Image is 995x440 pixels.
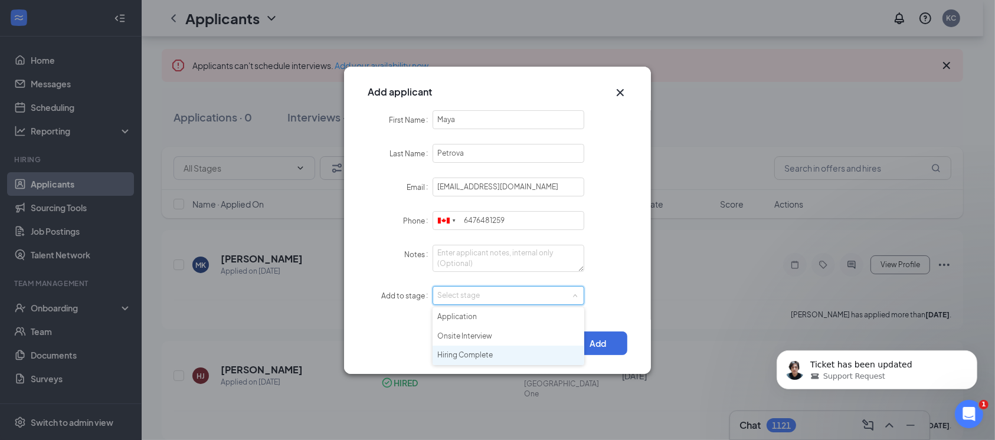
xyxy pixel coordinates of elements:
[433,178,584,196] input: Email
[433,307,584,327] li: Application
[381,291,433,300] label: Add to stage
[368,86,432,98] h3: Add applicant
[433,110,584,129] input: First Name
[403,216,433,225] label: Phone
[613,86,627,100] svg: Cross
[568,331,627,355] button: Add
[390,149,433,158] label: Last Name
[407,183,433,192] label: Email
[433,327,584,346] li: Onsite Interview
[404,250,433,259] label: Notes
[433,346,584,365] li: Hiring Complete
[433,144,584,163] input: Last Name
[389,116,433,124] label: First Name
[955,400,983,428] iframe: Intercom live chat
[433,212,460,230] div: Canada: +1
[437,290,574,301] div: Select stage
[433,211,584,230] input: (506) 234-5678
[759,326,995,408] iframe: Intercom notifications message
[979,400,989,409] span: 1
[613,86,627,100] button: Close
[433,245,584,272] textarea: Notes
